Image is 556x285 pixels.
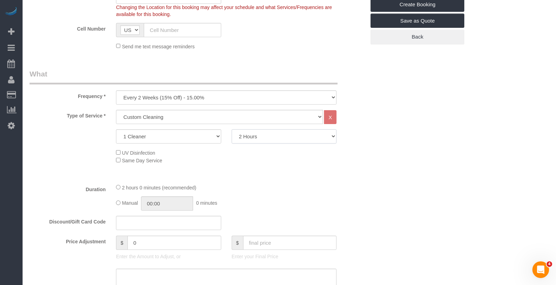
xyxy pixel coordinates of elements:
label: Frequency * [24,90,111,100]
input: Cell Number [144,23,221,37]
label: Type of Service * [24,110,111,119]
img: Automaid Logo [4,7,18,17]
p: Enter your Final Price [232,253,337,260]
legend: What [30,69,338,84]
span: Same Day Service [122,158,162,163]
label: Cell Number [24,23,111,32]
span: $ [232,236,243,250]
span: Send me text message reminders [122,43,194,49]
p: Enter the Amount to Adjust, or [116,253,221,260]
a: Back [371,30,464,44]
a: Save as Quote [371,14,464,28]
span: 2 hours 0 minutes (recommended) [122,185,196,190]
label: Discount/Gift Card Code [24,216,111,225]
span: 0 minutes [196,201,217,206]
iframe: Intercom live chat [532,261,549,278]
span: Changing the Location for this booking may affect your schedule and what Services/Frequencies are... [116,5,332,17]
label: Duration [24,184,111,193]
span: Manual [122,201,138,206]
span: 4 [547,261,552,267]
input: final price [243,236,337,250]
span: $ [116,236,127,250]
label: Price Adjustment [24,236,111,245]
span: UV Disinfection [122,150,155,156]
